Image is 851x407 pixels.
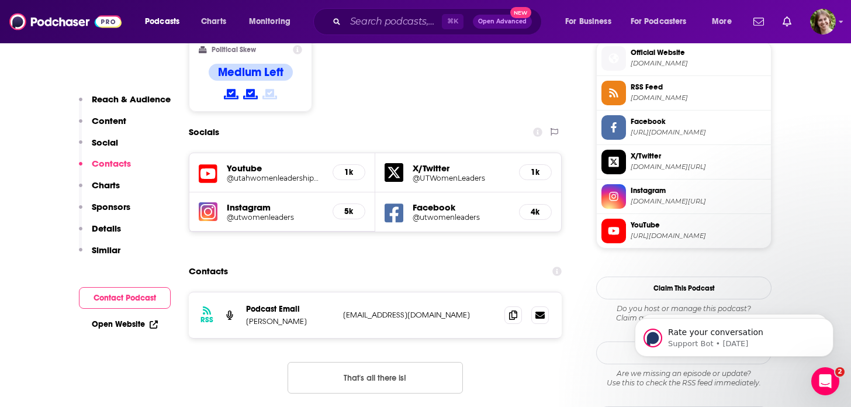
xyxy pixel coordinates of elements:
p: Details [92,223,121,234]
img: Podchaser - Follow, Share and Rate Podcasts [9,11,122,33]
a: Charts [193,12,233,31]
a: YouTube[URL][DOMAIN_NAME] [601,219,766,243]
h5: X/Twitter [413,163,510,174]
p: Similar [92,244,120,256]
p: Contacts [92,158,131,169]
p: [PERSON_NAME] [246,316,334,326]
button: open menu [557,12,626,31]
span: Facebook [631,116,766,127]
a: Show notifications dropdown [778,12,796,32]
button: Content [79,115,126,137]
input: Search podcasts, credits, & more... [345,12,442,31]
p: [EMAIL_ADDRESS][DOMAIN_NAME] [343,310,495,320]
button: Social [79,137,118,158]
button: Refresh Feed [596,342,772,364]
span: Instagram [631,185,766,196]
span: Do you host or manage this podcast? [596,304,772,313]
h5: 4k [529,207,542,217]
p: Content [92,115,126,126]
h5: 5k [343,206,355,216]
h3: RSS [200,315,213,325]
button: Contacts [79,158,131,180]
button: open menu [241,12,306,31]
button: Show profile menu [810,9,836,35]
h5: Instagram [227,202,323,213]
a: @UTWomenLeaders [413,174,510,182]
button: Claim This Podcast [596,277,772,299]
a: @utahwomenleadershipproject2160 [227,174,323,182]
span: YouTube [631,220,766,230]
a: Show notifications dropdown [749,12,769,32]
div: Claim and edit this page to your liking. [596,304,772,323]
span: Official Website [631,47,766,58]
span: https://www.youtube.com/@utahwomenleadershipproject2160 [631,232,766,240]
a: Open Website [92,319,158,329]
span: feeds.buzzsprout.com [631,94,766,102]
iframe: Intercom notifications message [617,294,851,375]
a: RSS Feed[DOMAIN_NAME] [601,81,766,105]
div: Search podcasts, credits, & more... [324,8,553,35]
p: Charts [92,180,120,191]
span: New [510,7,531,18]
p: Social [92,137,118,148]
h5: 1k [529,167,542,177]
button: open menu [623,12,704,31]
button: Similar [79,244,120,266]
span: RSS Feed [631,82,766,92]
p: Podcast Email [246,304,334,314]
span: 2 [835,367,845,377]
button: Contact Podcast [79,287,171,309]
h5: Facebook [413,202,510,213]
span: Charts [201,13,226,30]
span: Monitoring [249,13,290,30]
a: @utwomenleaders [413,213,510,222]
img: User Profile [810,9,836,35]
a: X/Twitter[DOMAIN_NAME][URL] [601,150,766,174]
span: Podcasts [145,13,179,30]
h2: Socials [189,121,219,143]
span: https://www.facebook.com/utwomenleaders [631,128,766,137]
h4: Medium Left [218,65,283,80]
span: For Podcasters [631,13,687,30]
h2: Political Skew [212,46,256,54]
span: Logged in as bellagibb [810,9,836,35]
button: Nothing here. [288,362,463,394]
div: Are we missing an episode or update? Use this to check the RSS feed immediately. [596,369,772,388]
button: Sponsors [79,201,130,223]
span: X/Twitter [631,151,766,161]
button: open menu [704,12,746,31]
span: ⌘ K [442,14,463,29]
h5: Youtube [227,163,323,174]
span: utwomen.org [631,59,766,68]
span: instagram.com/utwomenleaders [631,197,766,206]
a: @utwomenleaders [227,213,323,222]
button: Reach & Audience [79,94,171,115]
h5: 1k [343,167,355,177]
img: iconImage [199,202,217,221]
button: Charts [79,180,120,201]
iframe: Intercom live chat [811,367,839,395]
a: Instagram[DOMAIN_NAME][URL] [601,184,766,209]
button: Open AdvancedNew [473,15,532,29]
span: More [712,13,732,30]
p: Reach & Audience [92,94,171,105]
button: open menu [137,12,195,31]
a: Facebook[URL][DOMAIN_NAME] [601,115,766,140]
span: For Business [565,13,611,30]
a: Official Website[DOMAIN_NAME] [601,46,766,71]
h2: Contacts [189,260,228,282]
p: Sponsors [92,201,130,212]
span: twitter.com/UTWomenLeaders [631,163,766,171]
span: Open Advanced [478,19,527,25]
button: Details [79,223,121,244]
